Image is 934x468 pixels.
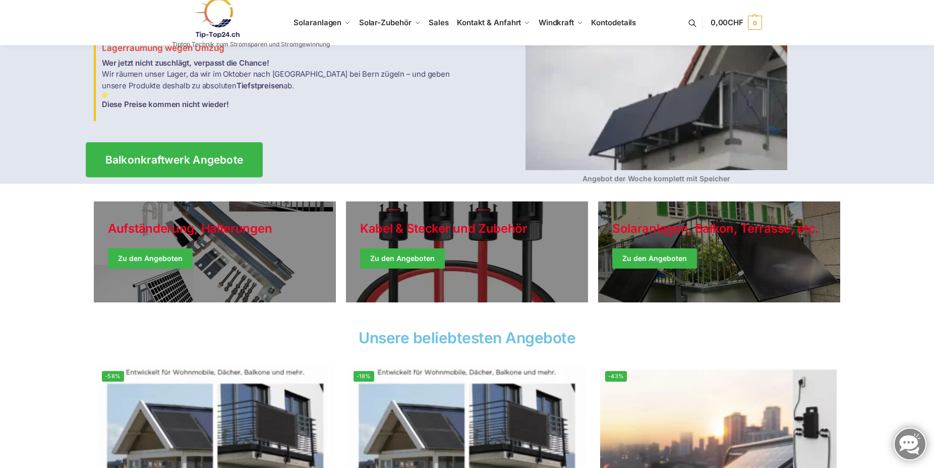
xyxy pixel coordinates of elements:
[728,18,743,27] span: CHF
[457,18,521,27] span: Kontakt & Anfahrt
[105,154,244,165] span: Balkonkraftwerk Angebote
[711,18,743,27] span: 0,00
[102,58,269,68] strong: Wer jetzt nicht zuschlägt, verpasst die Chance!
[102,91,109,99] img: Balkon-Terrassen-Kraftwerke 3
[582,174,730,183] strong: Angebot der Woche komplett mit Speicher
[598,201,840,302] a: Winter Jackets
[346,201,588,302] a: Holiday Style
[711,8,762,38] a: 0,00CHF 0
[429,18,449,27] span: Sales
[237,81,283,90] strong: Tiefstpreisen
[359,18,412,27] span: Solar-Zubehör
[102,99,228,109] strong: Diese Preise kommen nicht wieder!
[172,41,330,47] p: Tiptop Technik zum Stromsparen und Stromgewinnung
[102,58,461,111] p: Wir räumen unser Lager, da wir im Oktober nach [GEOGRAPHIC_DATA] bei Bern zügeln – und geben unse...
[748,16,762,30] span: 0
[86,142,263,177] a: Balkonkraftwerk Angebote
[591,18,636,27] span: Kontodetails
[539,18,574,27] span: Windkraft
[94,201,336,302] a: Holiday Style
[94,330,840,345] h2: Unsere beliebtesten Angebote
